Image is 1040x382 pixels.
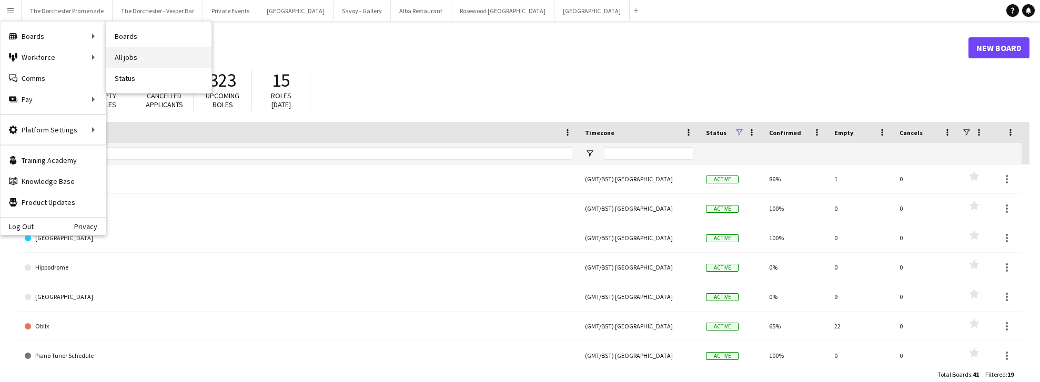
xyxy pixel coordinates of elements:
[706,175,739,183] span: Active
[1,150,106,171] a: Training Academy
[113,1,203,21] button: The Dorchester - Vesper Bar
[937,370,971,378] span: Total Boards
[391,1,451,21] button: Alba Restaurant
[706,234,739,242] span: Active
[106,26,211,47] a: Boards
[25,282,572,312] a: [GEOGRAPHIC_DATA]
[893,282,958,311] div: 0
[706,352,739,360] span: Active
[272,69,290,92] span: 15
[763,282,828,311] div: 0%
[106,47,211,68] a: All jobs
[579,282,700,311] div: (GMT/BST) [GEOGRAPHIC_DATA]
[209,69,236,92] span: 323
[579,194,700,223] div: (GMT/BST) [GEOGRAPHIC_DATA]
[1,68,106,89] a: Comms
[106,68,211,89] a: Status
[763,341,828,370] div: 100%
[763,253,828,282] div: 0%
[828,194,893,223] div: 0
[579,164,700,193] div: (GMT/BST) [GEOGRAPHIC_DATA]
[451,1,554,21] button: Rosewood [GEOGRAPHIC_DATA]
[893,312,958,340] div: 0
[763,164,828,193] div: 86%
[25,194,572,223] a: [GEOGRAPHIC_DATA]
[1,89,106,110] div: Pay
[893,223,958,252] div: 0
[763,194,828,223] div: 100%
[18,40,968,56] h1: Boards
[769,129,801,137] span: Confirmed
[828,253,893,282] div: 0
[585,129,614,137] span: Timezone
[554,1,630,21] button: [GEOGRAPHIC_DATA]
[985,370,1006,378] span: Filtered
[579,341,700,370] div: (GMT/BST) [GEOGRAPHIC_DATA]
[973,370,979,378] span: 41
[1,119,106,140] div: Platform Settings
[585,149,594,158] button: Open Filter Menu
[206,91,239,109] span: Upcoming roles
[271,91,291,109] span: Roles [DATE]
[25,164,572,194] a: Alba Restaurant
[1,222,34,231] a: Log Out
[828,223,893,252] div: 0
[604,147,693,160] input: Timezone Filter Input
[893,164,958,193] div: 0
[828,164,893,193] div: 1
[893,194,958,223] div: 0
[334,1,391,21] button: Savoy - Gallery
[1007,370,1014,378] span: 19
[22,1,113,21] button: The Dorchester Promenade
[25,312,572,341] a: Oblix
[203,1,258,21] button: Private Events
[25,223,572,253] a: [GEOGRAPHIC_DATA]
[25,253,572,282] a: Hippodrome
[706,264,739,272] span: Active
[828,312,893,340] div: 22
[893,253,958,282] div: 0
[706,293,739,301] span: Active
[706,205,739,213] span: Active
[834,129,853,137] span: Empty
[44,147,572,160] input: Board name Filter Input
[763,223,828,252] div: 100%
[1,47,106,68] div: Workforce
[1,171,106,192] a: Knowledge Base
[25,341,572,370] a: Piano Tuner Schedule
[579,253,700,282] div: (GMT/BST) [GEOGRAPHIC_DATA]
[579,223,700,252] div: (GMT/BST) [GEOGRAPHIC_DATA]
[968,37,1029,58] a: New Board
[828,282,893,311] div: 9
[258,1,334,21] button: [GEOGRAPHIC_DATA]
[1,192,106,213] a: Product Updates
[900,129,923,137] span: Cancels
[706,129,726,137] span: Status
[763,312,828,340] div: 65%
[828,341,893,370] div: 0
[1,26,106,47] div: Boards
[146,91,183,109] span: Cancelled applicants
[74,222,106,231] a: Privacy
[893,341,958,370] div: 0
[579,312,700,340] div: (GMT/BST) [GEOGRAPHIC_DATA]
[706,323,739,331] span: Active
